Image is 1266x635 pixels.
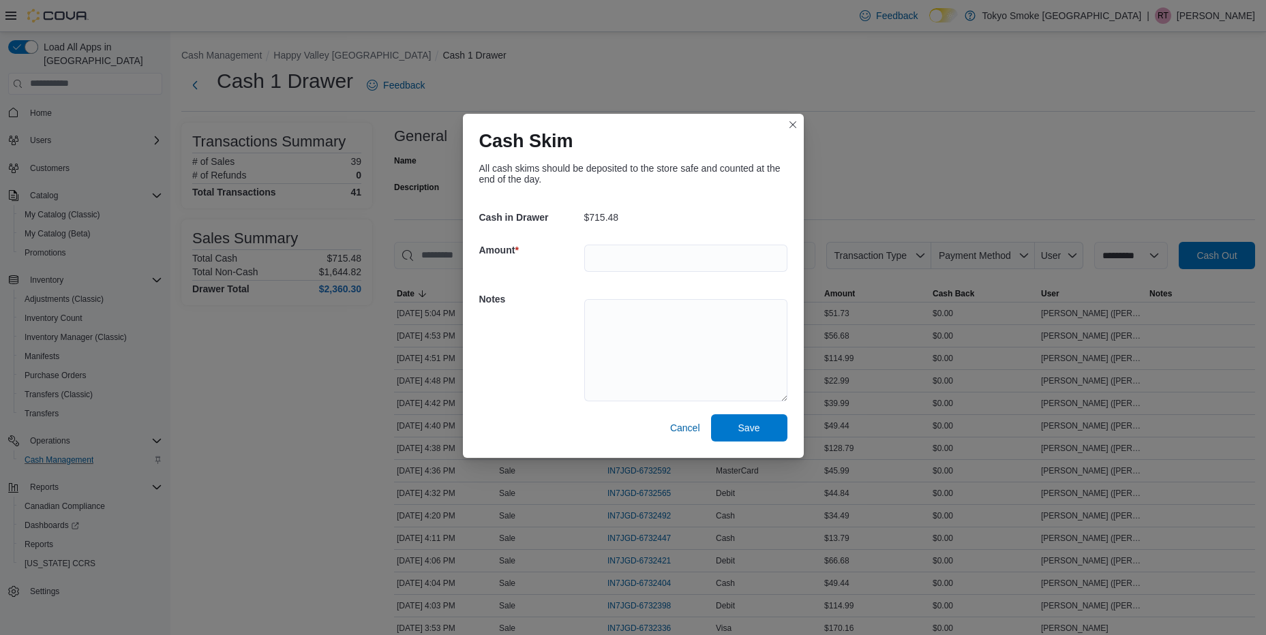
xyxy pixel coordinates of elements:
[479,285,582,313] h5: Notes
[479,236,582,264] h5: Amount
[738,421,760,435] span: Save
[479,204,582,231] h5: Cash in Drawer
[670,421,700,435] span: Cancel
[711,414,787,442] button: Save
[785,117,801,133] button: Closes this modal window
[665,414,706,442] button: Cancel
[479,163,787,185] div: All cash skims should be deposited to the store safe and counted at the end of the day.
[479,130,573,152] h1: Cash Skim
[584,212,619,223] p: $715.48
